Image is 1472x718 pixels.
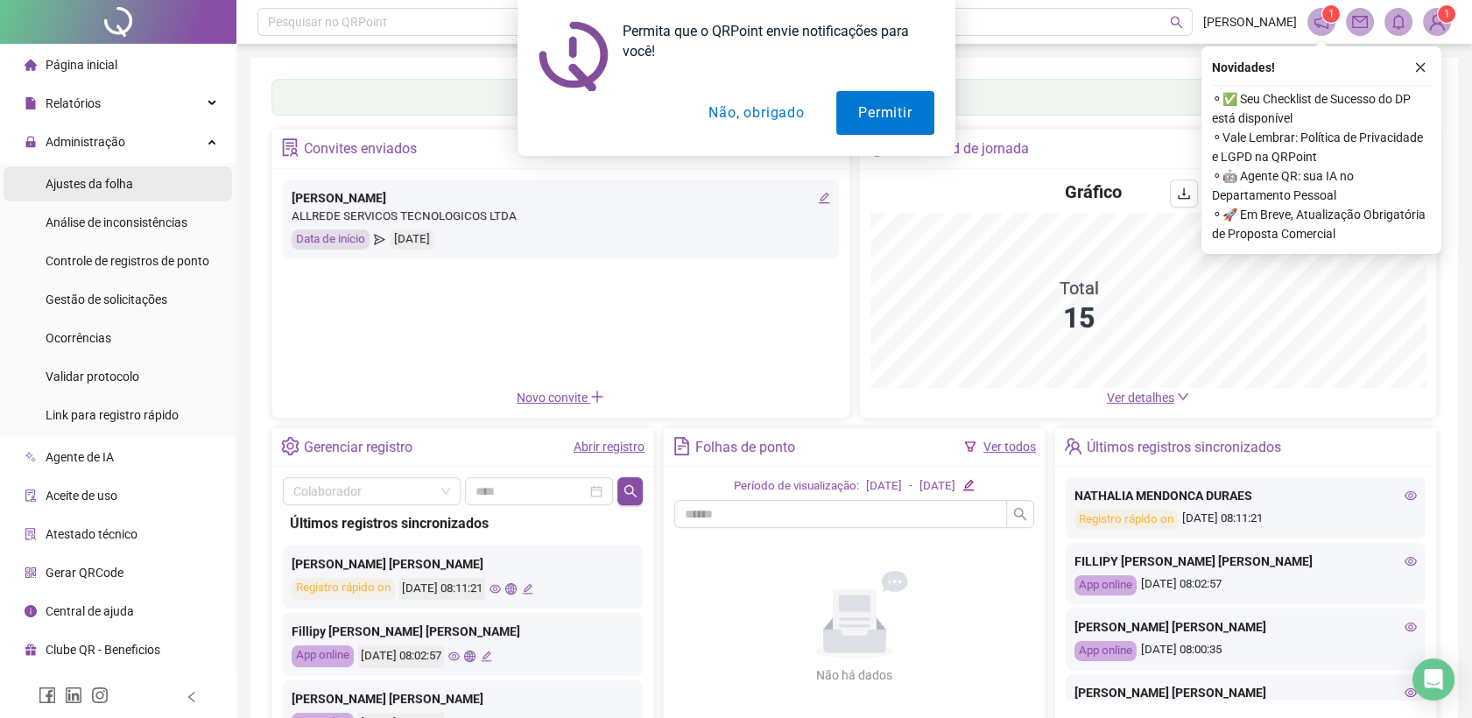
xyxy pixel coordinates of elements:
span: eye [1405,621,1417,633]
span: Atestado técnico [46,527,137,541]
span: send [374,229,385,250]
a: Abrir registro [574,440,644,454]
span: filter [964,440,976,453]
div: Folhas de ponto [695,433,795,462]
div: Últimos registros sincronizados [290,512,636,534]
a: Ver todos [983,440,1036,454]
span: Ver detalhes [1107,391,1174,405]
span: global [505,583,517,595]
span: Análise de inconsistências [46,215,187,229]
div: [DATE] 08:11:21 [399,578,485,600]
span: down [1177,391,1189,403]
div: Permita que o QRPoint envie notificações para você! [609,21,934,61]
span: linkedin [65,686,82,704]
button: Permitir [836,91,933,135]
span: instagram [91,686,109,704]
span: Novo convite [517,391,604,405]
span: eye [489,583,501,595]
span: facebook [39,686,56,704]
span: eye [448,651,460,662]
span: team [1064,437,1082,455]
h4: Gráfico [1065,179,1122,204]
span: Ocorrências [46,331,111,345]
span: global [464,651,475,662]
span: eye [1405,555,1417,567]
span: left [186,691,198,703]
span: edit [818,192,830,204]
div: [DATE] [390,229,434,250]
div: Registro rápido on [292,578,395,600]
span: info-circle [25,605,37,617]
span: eye [1405,686,1417,699]
div: App online [1074,575,1137,595]
span: edit [962,479,974,490]
span: audit [25,489,37,502]
span: solution [25,528,37,540]
span: Validar protocolo [46,370,139,384]
div: [PERSON_NAME] [PERSON_NAME] [292,554,634,574]
span: search [1013,507,1027,521]
span: ⚬ 🚀 Em Breve, Atualização Obrigatória de Proposta Comercial [1212,205,1431,243]
div: Open Intercom Messenger [1412,658,1454,700]
span: gift [25,644,37,656]
div: Últimos registros sincronizados [1087,433,1281,462]
div: [DATE] 08:02:57 [358,645,444,667]
span: Gestão de solicitações [46,292,167,306]
span: setting [281,437,299,455]
span: Ajustes da folha [46,177,133,191]
div: App online [292,645,354,667]
span: Link para registro rápido [46,408,179,422]
div: [DATE] 08:00:35 [1074,641,1417,661]
span: search [623,484,637,498]
a: Ver detalhes down [1107,391,1189,405]
span: download [1177,187,1191,201]
span: Controle de registros de ponto [46,254,209,268]
div: Gerenciar registro [304,433,412,462]
div: [PERSON_NAME] [PERSON_NAME] [292,689,634,708]
div: [DATE] 08:11:21 [1074,510,1417,530]
span: Clube QR - Beneficios [46,643,160,657]
div: Data de início [292,229,370,250]
span: file-text [673,437,691,455]
span: Central de ajuda [46,604,134,618]
div: App online [1074,641,1137,661]
span: qrcode [25,567,37,579]
span: Aceite de uso [46,489,117,503]
button: Não, obrigado [687,91,826,135]
div: ALLREDE SERVICOS TECNOLOGICOS LTDA [292,208,830,226]
div: [DATE] 08:02:57 [1074,575,1417,595]
span: edit [481,651,492,662]
div: [DATE] [919,477,955,496]
span: Gerar QRCode [46,566,123,580]
div: Fillipy [PERSON_NAME] [PERSON_NAME] [292,622,634,641]
span: plus [590,390,604,404]
div: [PERSON_NAME] [PERSON_NAME] [1074,617,1417,637]
span: edit [522,583,533,595]
div: - [909,477,912,496]
div: [DATE] [866,477,902,496]
div: NATHALIA MENDONCA DURAES [1074,486,1417,505]
img: notification icon [539,21,609,91]
div: FILLIPY [PERSON_NAME] [PERSON_NAME] [1074,552,1417,571]
div: [PERSON_NAME] [PERSON_NAME] [1074,683,1417,702]
div: Não há dados [774,665,935,685]
div: Registro rápido on [1074,510,1178,530]
span: Agente de IA [46,450,114,464]
div: [PERSON_NAME] [292,188,830,208]
div: Período de visualização: [734,477,859,496]
span: eye [1405,489,1417,502]
span: ⚬ 🤖 Agente QR: sua IA no Departamento Pessoal [1212,166,1431,205]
